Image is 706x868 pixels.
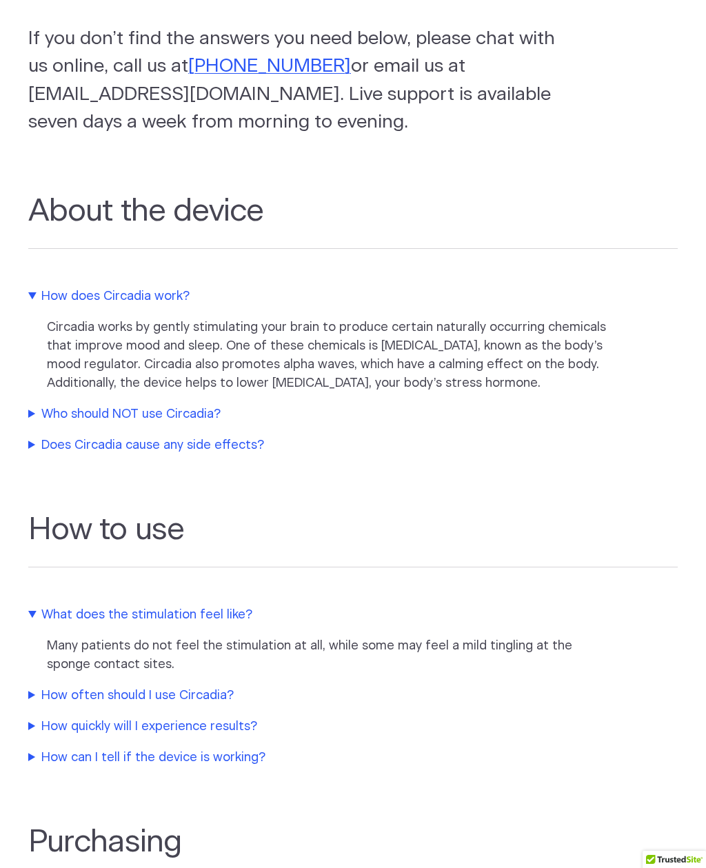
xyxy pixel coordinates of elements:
summary: Does Circadia cause any side effects? [28,436,607,455]
summary: How can I tell if the device is working? [28,749,607,767]
h2: How to use [28,512,678,567]
p: If you don’t find the answers you need below, please chat with us online, call us at or email us ... [28,25,567,137]
summary: How quickly will I experience results? [28,718,607,736]
p: Circadia works by gently stimulating your brain to produce certain naturally occurring chemicals ... [47,319,609,393]
summary: What does the stimulation feel like? [28,606,607,625]
summary: Who should NOT use Circadia? [28,405,607,424]
h2: About the device [28,193,678,249]
summary: How does Circadia work? [28,287,607,306]
a: [PHONE_NUMBER] [188,57,351,75]
p: Many patients do not feel the stimulation at all, while some may feel a mild tingling at the spon... [47,637,609,674]
summary: How often should I use Circadia? [28,687,607,705]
